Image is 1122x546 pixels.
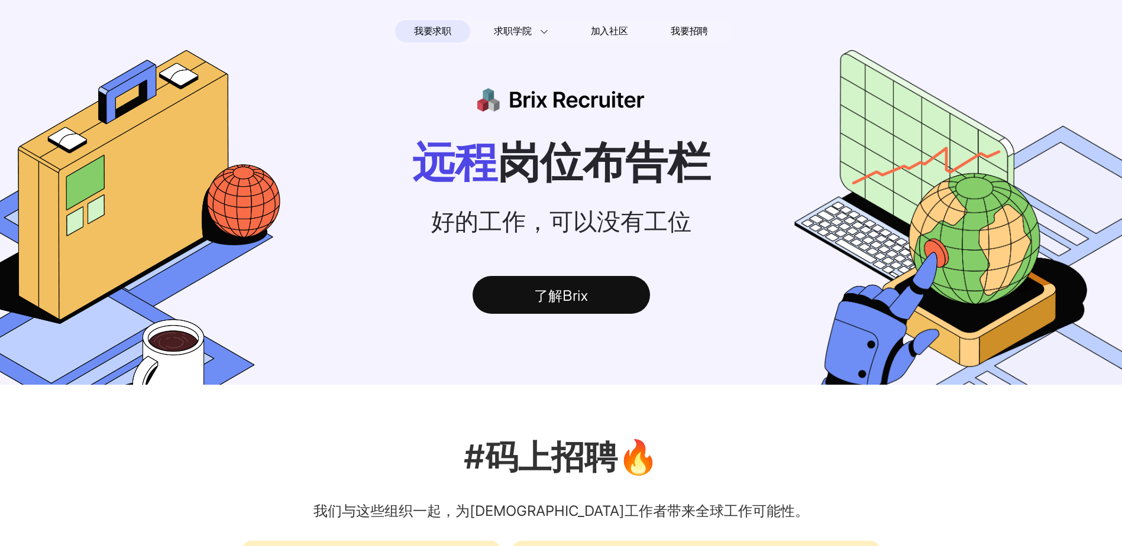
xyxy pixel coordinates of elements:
[494,24,531,38] span: 求职学院
[414,22,451,41] span: 我要求职
[671,24,708,38] span: 我要招聘
[591,22,628,41] span: 加入社区
[412,136,497,187] span: 远程
[473,276,650,314] div: 了解Brix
